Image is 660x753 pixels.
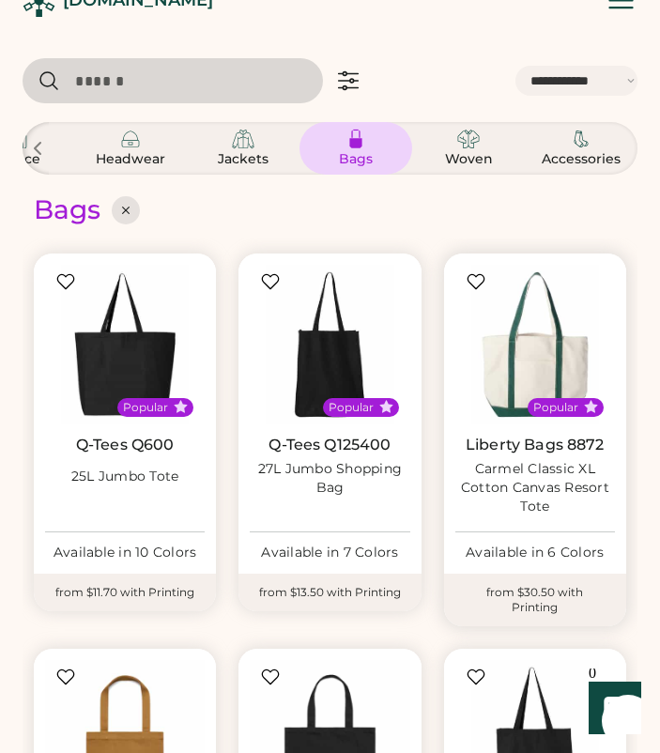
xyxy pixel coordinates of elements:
[45,265,205,424] img: Q-Tees Q600 25L Jumbo Tote
[201,150,285,169] div: Jackets
[570,128,592,150] img: Accessories Icon
[250,265,409,424] img: Q-Tees Q125400 27L Jumbo Shopping Bag
[34,574,216,611] div: from $11.70 with Printing
[88,150,173,169] div: Headwear
[238,574,421,611] div: from $13.50 with Printing
[329,400,374,415] div: Popular
[466,436,605,454] a: Liberty Bags 8872
[379,400,393,414] button: Popular Style
[34,193,100,227] div: Bags
[250,544,409,562] div: Available in 7 Colors
[232,128,254,150] img: Jackets Icon
[539,150,623,169] div: Accessories
[123,400,168,415] div: Popular
[444,574,626,626] div: from $30.50 with Printing
[455,265,615,424] img: Liberty Bags 8872 Carmel Classic XL Cotton Canvas Resort Tote
[345,128,367,150] img: Bags Icon
[533,400,578,415] div: Popular
[314,150,398,169] div: Bags
[584,400,598,414] button: Popular Style
[457,128,480,150] img: Woven Icon
[71,468,179,486] div: 25L Jumbo Tote
[455,460,615,516] div: Carmel Classic XL Cotton Canvas Resort Tote
[455,544,615,562] div: Available in 6 Colors
[45,544,205,562] div: Available in 10 Colors
[76,436,175,454] a: Q-Tees Q600
[426,150,511,169] div: Woven
[269,436,391,454] a: Q-Tees Q125400
[250,460,409,498] div: 27L Jumbo Shopping Bag
[571,668,652,749] iframe: Front Chat
[119,128,142,150] img: Headwear Icon
[174,400,188,414] button: Popular Style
